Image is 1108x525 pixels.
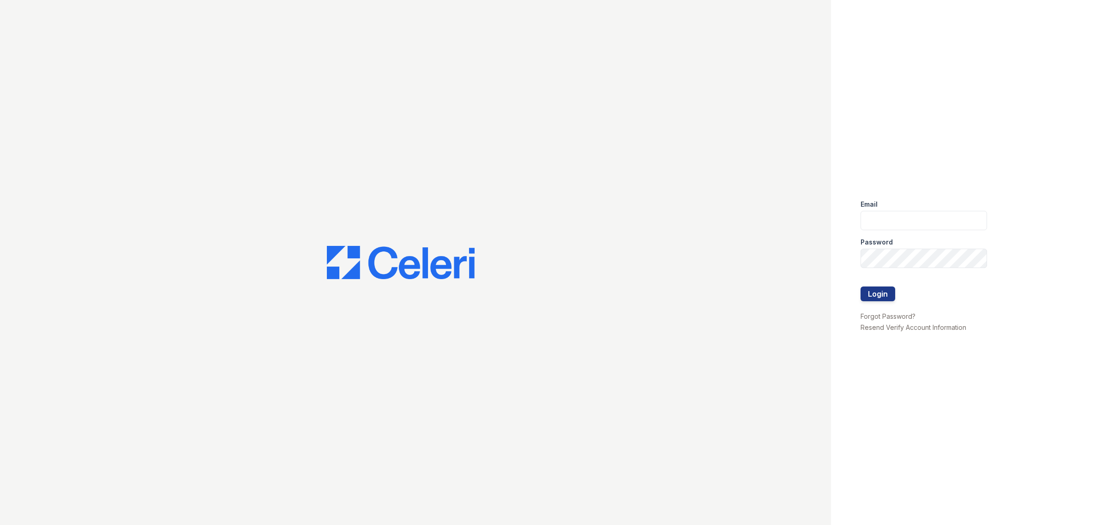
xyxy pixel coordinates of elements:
[327,246,475,279] img: CE_Logo_Blue-a8612792a0a2168367f1c8372b55b34899dd931a85d93a1a3d3e32e68fde9ad4.png
[861,200,878,209] label: Email
[861,323,966,331] a: Resend Verify Account Information
[861,286,895,301] button: Login
[861,238,893,247] label: Password
[861,312,915,320] a: Forgot Password?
